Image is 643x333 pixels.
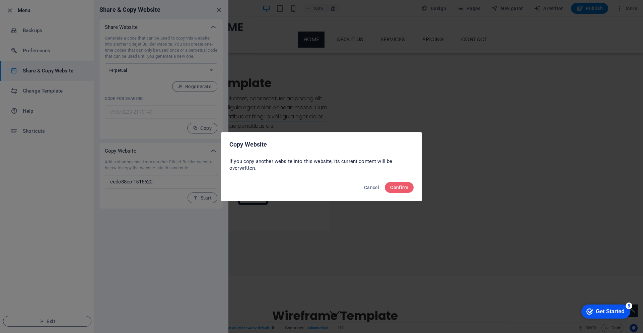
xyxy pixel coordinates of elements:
h2: Copy Website [229,141,414,149]
span: Confirm [390,185,408,190]
div: Get Started [20,7,49,13]
span: Cancel [364,185,379,190]
p: If you copy another website into this website, its current content will be overwritten. [229,158,414,171]
div: 5 [50,1,56,8]
div: Get Started 5 items remaining, 0% complete [5,3,54,17]
button: Cancel [361,182,382,193]
button: Confirm [385,182,414,193]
